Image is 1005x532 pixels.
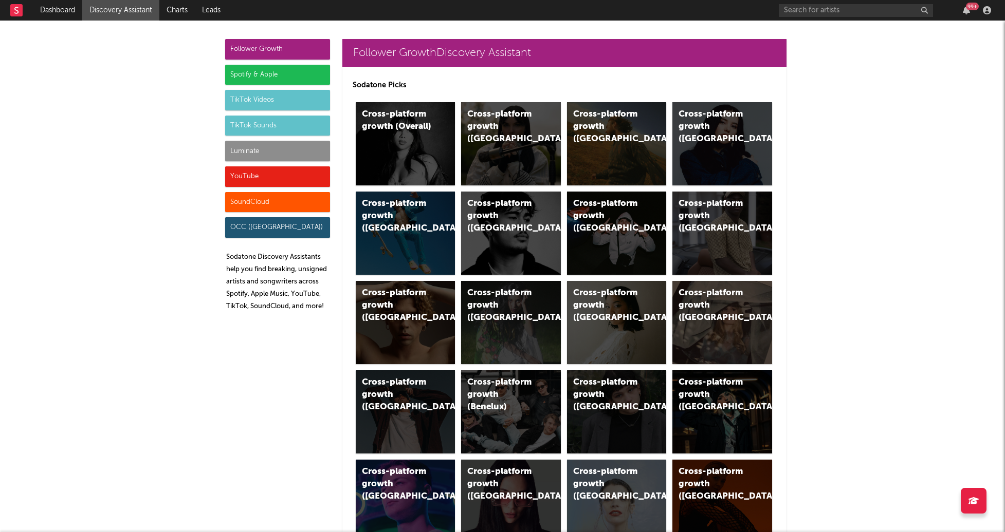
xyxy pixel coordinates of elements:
[679,108,748,145] div: Cross-platform growth ([GEOGRAPHIC_DATA])
[225,65,330,85] div: Spotify & Apple
[467,287,537,324] div: Cross-platform growth ([GEOGRAPHIC_DATA])
[679,466,748,503] div: Cross-platform growth ([GEOGRAPHIC_DATA])
[225,192,330,213] div: SoundCloud
[225,217,330,238] div: OCC ([GEOGRAPHIC_DATA])
[467,108,537,145] div: Cross-platform growth ([GEOGRAPHIC_DATA])
[461,370,561,453] a: Cross-platform growth (Benelux)
[679,287,748,324] div: Cross-platform growth ([GEOGRAPHIC_DATA])
[567,370,667,453] a: Cross-platform growth ([GEOGRAPHIC_DATA])
[342,39,787,67] a: Follower GrowthDiscovery Assistant
[461,192,561,275] a: Cross-platform growth ([GEOGRAPHIC_DATA])
[225,166,330,187] div: YouTube
[567,102,667,185] a: Cross-platform growth ([GEOGRAPHIC_DATA])
[356,281,455,364] a: Cross-platform growth ([GEOGRAPHIC_DATA])
[573,376,643,413] div: Cross-platform growth ([GEOGRAPHIC_DATA])
[362,108,432,133] div: Cross-platform growth (Overall)
[225,90,330,110] div: TikTok Videos
[467,466,537,503] div: Cross-platform growth ([GEOGRAPHIC_DATA])
[362,376,432,413] div: Cross-platform growth ([GEOGRAPHIC_DATA])
[362,198,432,235] div: Cross-platform growth ([GEOGRAPHIC_DATA])
[779,4,933,17] input: Search for artists
[966,3,979,10] div: 99 +
[356,102,455,185] a: Cross-platform growth (Overall)
[461,281,561,364] a: Cross-platform growth ([GEOGRAPHIC_DATA])
[356,370,455,453] a: Cross-platform growth ([GEOGRAPHIC_DATA])
[573,108,643,145] div: Cross-platform growth ([GEOGRAPHIC_DATA])
[225,141,330,161] div: Luminate
[573,198,643,235] div: Cross-platform growth ([GEOGRAPHIC_DATA]/GSA)
[362,466,432,503] div: Cross-platform growth ([GEOGRAPHIC_DATA])
[573,287,643,324] div: Cross-platform growth ([GEOGRAPHIC_DATA])
[672,370,772,453] a: Cross-platform growth ([GEOGRAPHIC_DATA])
[467,198,537,235] div: Cross-platform growth ([GEOGRAPHIC_DATA])
[573,466,643,503] div: Cross-platform growth ([GEOGRAPHIC_DATA])
[672,102,772,185] a: Cross-platform growth ([GEOGRAPHIC_DATA])
[353,79,776,91] p: Sodatone Picks
[225,116,330,136] div: TikTok Sounds
[226,251,330,313] p: Sodatone Discovery Assistants help you find breaking, unsigned artists and songwriters across Spo...
[672,192,772,275] a: Cross-platform growth ([GEOGRAPHIC_DATA])
[225,39,330,60] div: Follower Growth
[567,281,667,364] a: Cross-platform growth ([GEOGRAPHIC_DATA])
[679,198,748,235] div: Cross-platform growth ([GEOGRAPHIC_DATA])
[467,376,537,413] div: Cross-platform growth (Benelux)
[461,102,561,185] a: Cross-platform growth ([GEOGRAPHIC_DATA])
[963,6,970,14] button: 99+
[679,376,748,413] div: Cross-platform growth ([GEOGRAPHIC_DATA])
[362,287,432,324] div: Cross-platform growth ([GEOGRAPHIC_DATA])
[356,192,455,275] a: Cross-platform growth ([GEOGRAPHIC_DATA])
[672,281,772,364] a: Cross-platform growth ([GEOGRAPHIC_DATA])
[567,192,667,275] a: Cross-platform growth ([GEOGRAPHIC_DATA]/GSA)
